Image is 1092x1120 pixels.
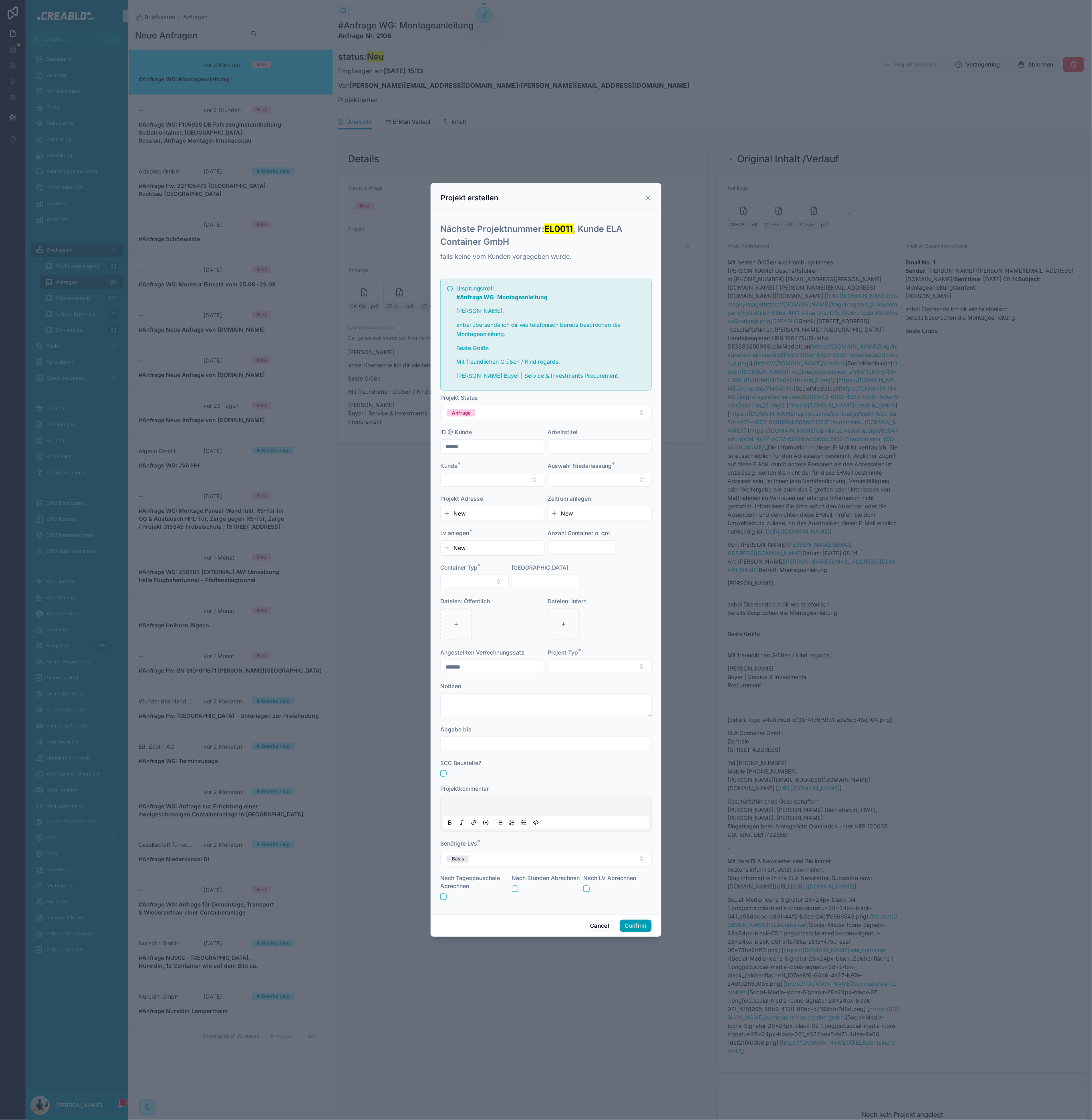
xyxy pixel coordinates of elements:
p: Beste Grüße [456,344,645,353]
span: Projekt Typ [548,649,578,656]
p: anbei übersende ich dir wie telefonisch bereits besprochen die Montageanleitung. [456,320,645,339]
div: Basis [452,856,464,863]
button: Select Button [440,851,652,866]
span: Kunde [440,462,457,469]
button: Select Button [440,575,509,588]
span: SCC Baustelle? [440,759,481,766]
div: Anfrage [452,409,471,417]
h3: Projekt erstellen [441,193,498,203]
p: [PERSON_NAME] Buyer | Service & Investments Procurement [456,371,645,381]
button: Unselect BASIS [447,855,469,863]
span: ID @ Kunde [440,429,472,435]
span: Nach Stunden Abrechnen [512,875,580,882]
button: Confirm [620,920,652,933]
p: falls keine vom Kunden vorgegeben wurde. [440,252,652,261]
span: Anzahl Container o. qm [548,530,610,536]
span: Projekt Status [440,394,478,401]
button: Select Button [440,405,652,420]
button: New [551,510,648,518]
span: Zeitrum anlegen [548,495,591,502]
button: New [444,544,541,552]
span: New [453,510,465,518]
span: Nach LV Abrechnen [583,875,636,882]
p: [PERSON_NAME], [456,306,645,316]
div: **#Anfrage WG: Montageanleitung** Moin Hannes, anbei übersende ich dir wie telefonisch bereits be... [456,293,645,381]
p: Mit freundlichen Grüßen / Kind regards, [456,357,645,367]
span: Lv anlegen [440,530,469,536]
mark: EL0011 [544,224,573,234]
span: Abgabe bis [440,726,471,733]
span: Notizen [440,683,461,689]
span: New [561,510,573,518]
span: Container Typ [440,564,477,571]
span: Projektkommentar [440,785,489,792]
span: Projekt Adresse [440,495,483,502]
span: Arbeitstitel [548,429,578,435]
span: Angestellten Verrechnungssatz [440,649,524,656]
span: Auswahl Niederlassung [548,462,612,469]
span: [GEOGRAPHIC_DATA] [512,564,569,571]
span: Dateien: Öffentlich [440,598,490,604]
button: New [444,510,541,518]
h3: Nächste Projektnummer: , Kunde ELA Container GmbH [440,222,652,248]
button: Cancel [585,920,615,933]
span: Benötigte LVs [440,840,477,847]
button: Select Button [440,473,544,487]
span: Nach Tagespauschale Abrechnen [440,875,500,890]
span: New [453,544,465,552]
button: Select Button [548,660,652,673]
h5: Ursprungsmail [456,286,645,291]
span: Dateien: Intern [548,598,586,604]
strong: #Anfrage WG: Montageanleitung [456,294,548,300]
button: Select Button [548,473,652,487]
